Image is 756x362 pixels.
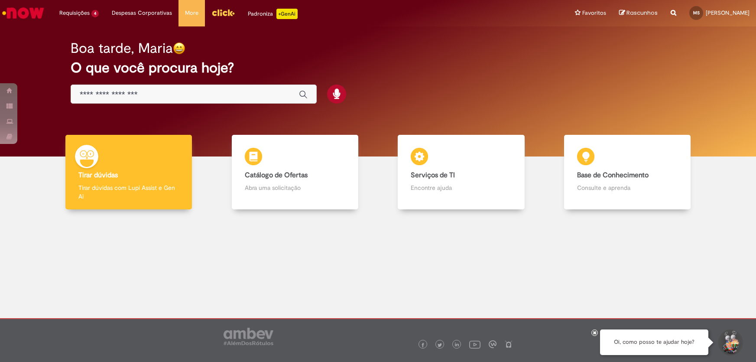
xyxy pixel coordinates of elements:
b: Serviços de TI [411,171,455,179]
a: Catálogo de Ofertas Abra uma solicitação [212,135,378,210]
a: Rascunhos [619,9,658,17]
a: Tirar dúvidas Tirar dúvidas com Lupi Assist e Gen Ai [45,135,212,210]
span: 4 [91,10,99,17]
b: Tirar dúvidas [78,171,118,179]
div: Padroniza [248,9,298,19]
p: +GenAi [276,9,298,19]
span: More [185,9,198,17]
span: Requisições [59,9,90,17]
p: Tirar dúvidas com Lupi Assist e Gen Ai [78,183,179,201]
h2: Boa tarde, Maria [71,41,173,56]
p: Consulte e aprenda [577,183,678,192]
p: Abra uma solicitação [245,183,345,192]
div: Oi, como posso te ajudar hoje? [600,329,708,355]
img: click_logo_yellow_360x200.png [211,6,235,19]
img: logo_footer_facebook.png [421,343,425,347]
span: [PERSON_NAME] [706,9,750,16]
a: Base de Conhecimento Consulte e aprenda [544,135,711,210]
a: Serviços de TI Encontre ajuda [378,135,545,210]
p: Encontre ajuda [411,183,511,192]
img: ServiceNow [1,4,45,22]
span: Rascunhos [626,9,658,17]
img: logo_footer_ambev_rotulo_gray.png [224,328,273,345]
img: logo_footer_workplace.png [489,340,496,348]
img: logo_footer_twitter.png [438,343,442,347]
button: Iniciar Conversa de Suporte [717,329,743,355]
span: Despesas Corporativas [112,9,172,17]
img: happy-face.png [173,42,185,55]
img: logo_footer_youtube.png [469,339,480,350]
img: logo_footer_linkedin.png [455,342,459,348]
span: Favoritos [582,9,606,17]
span: MS [693,10,700,16]
h2: O que você procura hoje? [71,60,685,75]
img: logo_footer_naosei.png [505,340,513,348]
b: Catálogo de Ofertas [245,171,308,179]
b: Base de Conhecimento [577,171,649,179]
